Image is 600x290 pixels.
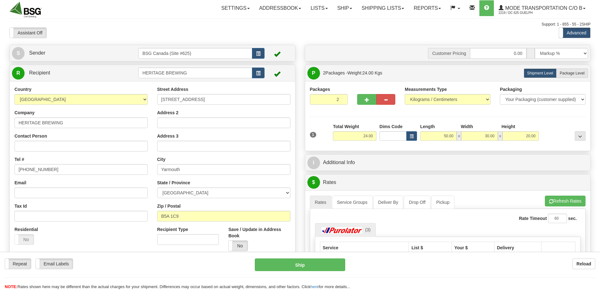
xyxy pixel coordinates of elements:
[10,28,46,38] label: Assistant Off
[255,258,345,271] button: Ship
[572,258,595,269] button: Reload
[405,86,447,92] label: Measurements Type
[365,227,370,232] span: (3)
[307,176,588,189] a: $Rates
[14,109,35,116] label: Company
[576,261,591,266] b: Reload
[157,133,179,139] label: Address 3
[461,123,473,130] label: Width
[504,5,582,11] span: Mode Transportation c/o B
[157,109,179,116] label: Address 2
[254,0,306,16] a: Addressbook
[157,203,181,209] label: Zip / Postal
[519,215,547,222] label: Rate Timeout
[5,259,31,269] label: Repeat
[498,131,502,141] span: x
[228,226,290,239] label: Save / Update in Address Book
[14,203,27,209] label: Tax Id
[323,67,382,79] span: Packages -
[373,196,403,209] a: Deliver By
[12,47,138,60] a: S Sender
[310,132,317,138] span: 1
[500,86,522,92] label: Packaging
[586,113,599,177] iframe: chat widget
[307,176,320,189] span: $
[545,196,586,206] button: Refresh Rates
[420,123,435,130] label: Length
[457,131,461,141] span: x
[29,50,45,56] span: Sender
[332,196,372,209] a: Service Groups
[15,234,34,245] label: No
[12,47,25,60] span: S
[157,156,165,163] label: City
[357,0,409,16] a: Shipping lists
[14,180,26,186] label: Email
[229,241,248,251] label: No
[320,242,409,254] th: Service
[404,196,431,209] a: Drop Off
[217,0,254,16] a: Settings
[36,259,73,269] label: Email Labels
[409,242,452,254] th: List $
[431,196,454,209] a: Pickup
[568,215,577,222] label: sec.
[12,67,25,80] span: R
[157,226,188,233] label: Recipient Type
[157,86,188,92] label: Street Address
[320,227,364,234] img: Purolator
[14,226,38,233] label: Residential
[499,10,546,16] span: 2219 / DC 625 Guelph
[347,70,382,75] span: Weight:
[306,0,332,16] a: Lists
[138,48,252,59] input: Sender Id
[527,71,553,75] span: Shipment Level
[5,284,17,289] span: NOTE:
[428,48,470,59] span: Customer Pricing
[494,242,541,254] th: Delivery
[501,123,515,130] label: Height
[138,68,252,78] input: Recipient Id
[333,0,357,16] a: Ship
[363,70,374,75] span: 24.00
[14,156,24,163] label: Tel #
[310,196,332,209] a: Rates
[452,242,494,254] th: Your $
[157,180,190,186] label: State / Province
[29,70,50,75] span: Recipient
[575,131,586,141] div: ...
[9,2,42,18] img: logo2219.jpg
[157,94,290,105] input: Enter a location
[311,284,319,289] a: here
[409,0,446,16] a: Reports
[380,123,403,130] label: Dims Code
[12,67,124,80] a: R Recipient
[14,133,47,139] label: Contact Person
[9,22,591,27] div: Support: 1 - 855 - 55 - 2SHIP
[375,70,382,75] span: Kgs
[560,71,585,75] span: Package Level
[559,28,590,38] label: Advanced
[494,0,590,16] a: Mode Transportation c/o B 2219 / DC 625 Guelph
[310,86,330,92] label: Packages
[307,67,588,80] a: P 2Packages -Weight:24.00 Kgs
[307,157,320,169] span: I
[323,70,326,75] span: 2
[307,67,320,80] span: P
[14,86,31,92] label: Country
[333,123,359,130] label: Total Weight
[307,156,588,169] a: IAdditional Info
